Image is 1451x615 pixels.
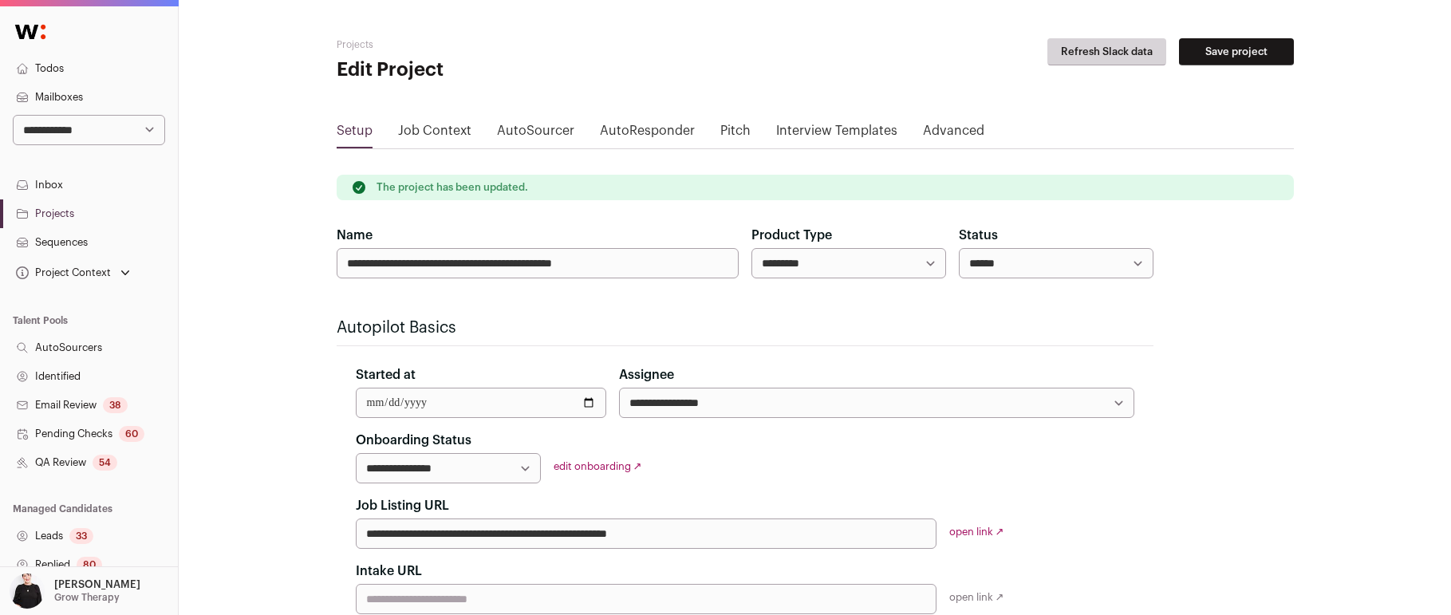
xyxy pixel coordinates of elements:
button: Refresh Slack data [1047,38,1166,65]
a: open link ↗ [949,526,1004,537]
div: 54 [93,455,117,471]
a: Interview Templates [776,121,897,147]
a: edit onboarding ↗ [554,461,642,471]
h1: Edit Project [337,57,656,83]
div: 33 [69,528,93,544]
p: Grow Therapy [54,591,120,604]
img: Wellfound [6,16,54,48]
a: AutoSourcer [497,121,574,147]
h2: Projects [337,38,656,51]
button: Save project [1179,38,1294,65]
label: Started at [356,365,416,384]
label: Name [337,226,373,245]
div: 38 [103,397,128,413]
label: Intake URL [356,562,422,581]
h2: Autopilot Basics [337,317,1153,339]
div: 60 [119,426,144,442]
label: Job Listing URL [356,496,449,515]
label: Assignee [619,365,674,384]
button: Open dropdown [6,574,144,609]
label: Onboarding Status [356,431,471,450]
label: Status [959,226,998,245]
a: AutoResponder [600,121,695,147]
a: Pitch [720,121,751,147]
div: Project Context [13,266,111,279]
p: The project has been updated. [377,181,528,194]
a: Advanced [923,121,984,147]
img: 9240684-medium_jpg [10,574,45,609]
label: Product Type [751,226,832,245]
button: Open dropdown [13,262,133,284]
a: Setup [337,121,373,147]
a: Job Context [398,121,471,147]
div: 80 [77,557,102,573]
p: [PERSON_NAME] [54,578,140,591]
